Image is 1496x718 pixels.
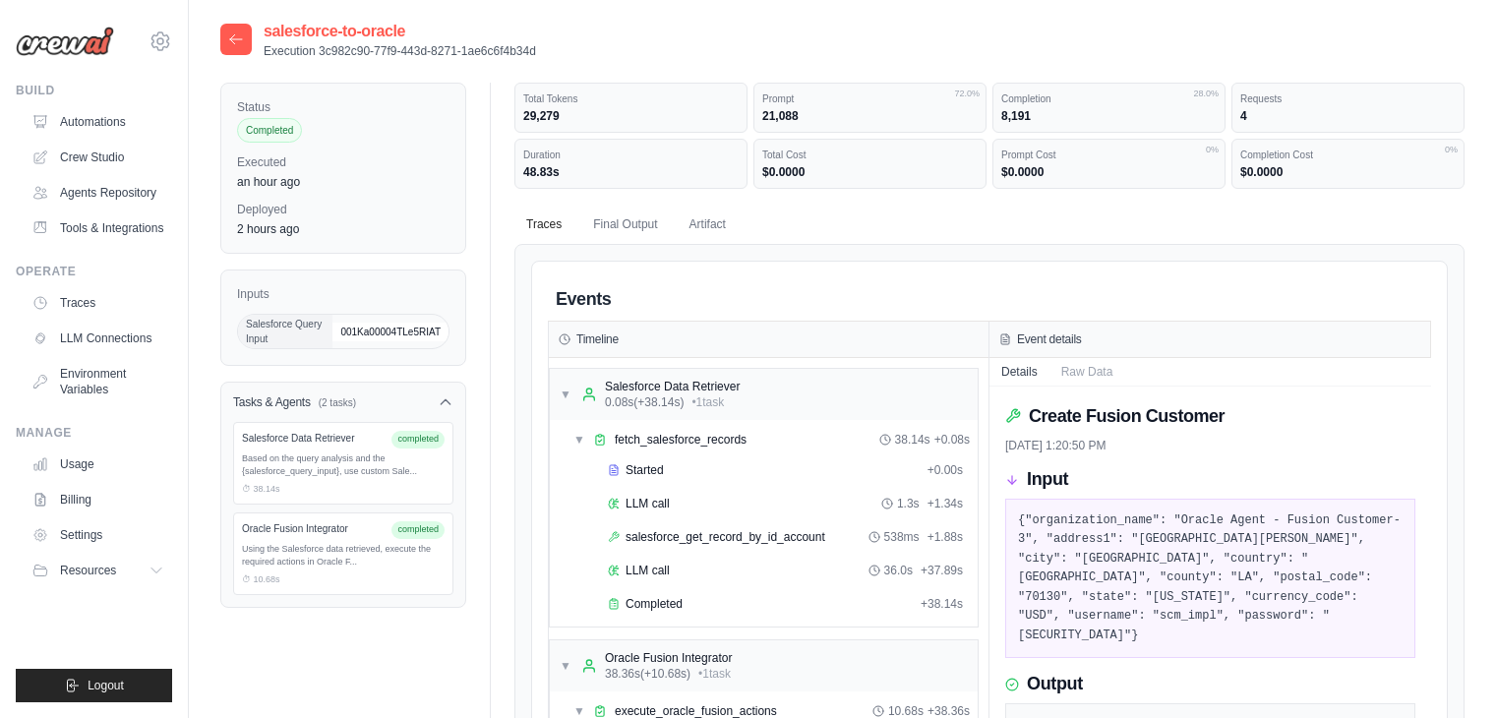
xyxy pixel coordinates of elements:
div: ⏱ 10.68s [242,573,445,587]
span: Completed [626,596,683,612]
img: Logo [16,27,114,56]
h3: Output [1027,674,1083,695]
time: October 13, 2025 at 13:20 IST [237,175,300,189]
span: + 1.34s [928,496,963,511]
label: Status [237,99,449,115]
span: • 1 task [698,666,731,682]
span: + 0.08s [934,432,970,448]
label: Deployed [237,202,449,217]
a: Automations [24,106,172,138]
button: Traces [514,205,573,246]
div: [DATE] 1:20:50 PM [1005,438,1415,453]
span: Completed [237,118,302,143]
button: Logout [16,669,172,702]
dt: Completion Cost [1240,148,1456,162]
div: Oracle Fusion Integrator [605,650,732,666]
a: LLM Connections [24,323,172,354]
span: 72.0% [954,88,980,101]
dt: Total Cost [762,148,978,162]
dd: $0.0000 [762,164,978,180]
span: 28.0% [1193,88,1219,101]
button: Details [989,358,1049,386]
time: October 13, 2025 at 12:57 IST [237,222,299,236]
pre: {"organization_name": "Oracle Agent - Fusion Customer-3", "address1": "[GEOGRAPHIC_DATA][PERSON_N... [1018,511,1403,646]
span: completed [391,431,445,449]
span: Started [626,462,664,478]
span: Resources [60,563,116,578]
span: 38.14s [895,432,930,448]
span: fetch_salesforce_records [615,432,747,448]
dt: Prompt [762,91,978,106]
span: LLM call [626,496,670,511]
span: + 37.89s [921,563,963,578]
h2: Events [556,285,611,313]
button: Artifact [678,205,738,246]
span: Logout [88,678,124,693]
div: ⏱ 38.14s [242,483,445,497]
iframe: Chat Widget [1398,624,1496,718]
span: completed [391,521,445,539]
div: Salesforce Data Retriever [242,431,384,446]
a: Billing [24,484,172,515]
span: 0% [1206,144,1219,157]
a: Usage [24,449,172,480]
span: + 1.88s [928,529,963,545]
div: Build [16,83,172,98]
label: Executed [237,154,449,170]
div: Oracle Fusion Integrator [242,521,384,536]
span: LLM call [626,563,670,578]
span: (2 tasks) [319,395,356,410]
label: Inputs [237,286,449,302]
span: • 1 task [691,394,724,410]
div: Based on the query analysis and the {salesforce_query_input}, use custom Sale... [242,452,445,479]
a: Environment Variables [24,358,172,405]
h2: Create Fusion Customer [1029,402,1225,430]
a: Tools & Integrations [24,212,172,244]
a: Agents Repository [24,177,172,209]
span: 38.36s (+10.68s) [605,666,690,682]
span: salesforce_get_record_by_id_account [626,529,825,545]
span: ▼ [560,658,571,674]
p: Execution 3c982c90-77f9-443d-8271-1ae6c6f4b34d [264,43,536,59]
span: 36.0s [884,563,913,578]
span: ▼ [573,432,585,448]
dt: Requests [1240,91,1456,106]
button: Resources [24,555,172,586]
button: Final Output [581,205,669,246]
a: Traces [24,287,172,319]
h3: Input [1027,469,1068,491]
span: + 0.00s [928,462,963,478]
h3: Tasks & Agents [233,394,311,410]
div: Using the Salesforce data retrieved, execute the required actions in Oracle F... [242,543,445,569]
h3: Timeline [576,331,619,347]
div: Salesforce Data Retriever [605,379,740,394]
span: + 38.14s [921,596,963,612]
dd: 8,191 [1001,108,1217,124]
dd: $0.0000 [1240,164,1456,180]
span: 001Ka00004TLe5RIAT [332,323,449,341]
span: Salesforce Query Input [238,315,332,348]
span: 0% [1445,144,1458,157]
button: Raw Data [1049,358,1125,386]
span: 1.3s [897,496,920,511]
dd: $0.0000 [1001,164,1217,180]
div: Manage [16,425,172,441]
a: Crew Studio [24,142,172,173]
a: Settings [24,519,172,551]
span: 0.08s (+38.14s) [605,394,684,410]
h3: Event details [1017,331,1082,347]
dt: Total Tokens [523,91,739,106]
dd: 29,279 [523,108,739,124]
h2: salesforce-to-oracle [264,20,536,43]
dt: Completion [1001,91,1217,106]
dd: 21,088 [762,108,978,124]
dd: 4 [1240,108,1456,124]
dt: Duration [523,148,739,162]
span: ▼ [560,387,571,402]
dd: 48.83s [523,164,739,180]
dt: Prompt Cost [1001,148,1217,162]
div: Operate [16,264,172,279]
span: 538ms [884,529,920,545]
